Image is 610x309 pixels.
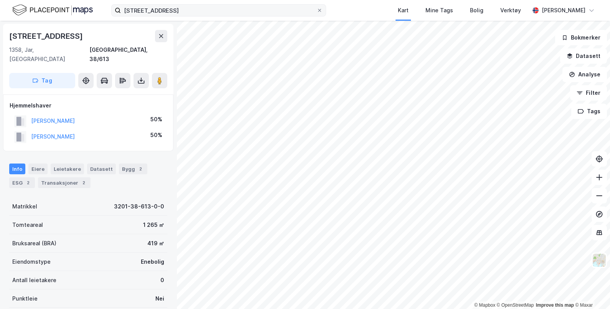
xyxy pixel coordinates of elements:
[12,239,56,248] div: Bruksareal (BRA)
[9,30,84,42] div: [STREET_ADDRESS]
[10,101,167,110] div: Hjemmelshaver
[150,115,162,124] div: 50%
[28,164,48,174] div: Eiere
[9,177,35,188] div: ESG
[474,302,495,308] a: Mapbox
[12,3,93,17] img: logo.f888ab2527a4732fd821a326f86c7f29.svg
[12,220,43,230] div: Tomteareal
[9,45,89,64] div: 1358, Jar, [GEOGRAPHIC_DATA]
[500,6,521,15] div: Verktøy
[119,164,147,174] div: Bygg
[155,294,164,303] div: Nei
[143,220,164,230] div: 1 265 ㎡
[89,45,167,64] div: [GEOGRAPHIC_DATA], 38/613
[470,6,483,15] div: Bolig
[147,239,164,248] div: 419 ㎡
[12,294,38,303] div: Punktleie
[38,177,91,188] div: Transaksjoner
[114,202,164,211] div: 3201-38-613-0-0
[137,165,144,173] div: 2
[560,48,607,64] button: Datasett
[150,131,162,140] div: 50%
[12,257,51,266] div: Eiendomstype
[80,179,87,187] div: 2
[542,6,585,15] div: [PERSON_NAME]
[87,164,116,174] div: Datasett
[555,30,607,45] button: Bokmerker
[121,5,317,16] input: Søk på adresse, matrikkel, gårdeiere, leietakere eller personer
[51,164,84,174] div: Leietakere
[12,202,37,211] div: Matrikkel
[12,276,56,285] div: Antall leietakere
[572,272,610,309] iframe: Chat Widget
[571,104,607,119] button: Tags
[536,302,574,308] a: Improve this map
[570,85,607,101] button: Filter
[9,164,25,174] div: Info
[398,6,409,15] div: Kart
[24,179,32,187] div: 2
[497,302,534,308] a: OpenStreetMap
[592,253,607,268] img: Z
[562,67,607,82] button: Analyse
[425,6,453,15] div: Mine Tags
[141,257,164,266] div: Enebolig
[9,73,75,88] button: Tag
[160,276,164,285] div: 0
